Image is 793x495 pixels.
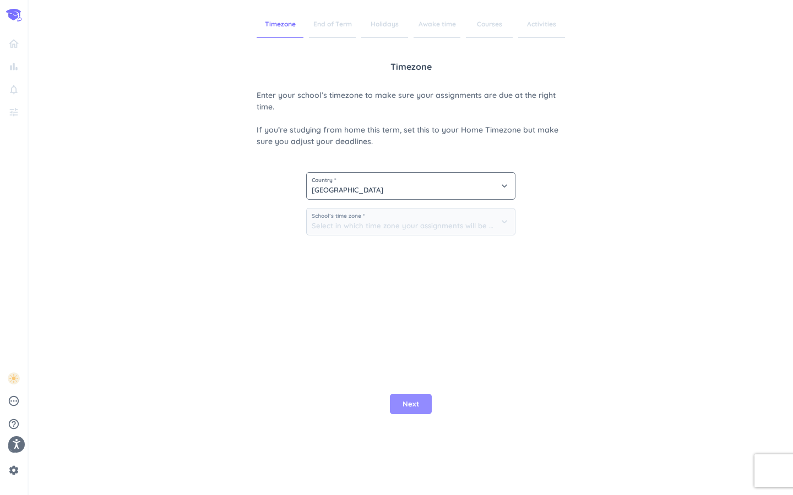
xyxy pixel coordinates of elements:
[403,399,419,410] span: Next
[257,90,565,147] span: Enter your school’s timezone to make sure your assignments are due at the right time. If you’re s...
[307,173,515,199] input: Start typing...
[312,178,510,183] span: Country *
[466,11,513,38] span: Courses
[390,60,432,73] span: Timezone
[307,208,515,235] input: Select in which time zone your assignments will be due
[8,418,20,430] i: help_outline
[8,465,19,476] i: settings
[518,11,565,38] span: Activities
[8,395,20,407] i: pending
[390,394,432,415] button: Next
[361,11,408,38] span: Holidays
[414,11,460,38] span: Awake time
[309,11,356,38] span: End of Term
[4,461,23,479] a: settings
[257,11,303,38] span: Timezone
[499,180,510,191] i: keyboard_arrow_down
